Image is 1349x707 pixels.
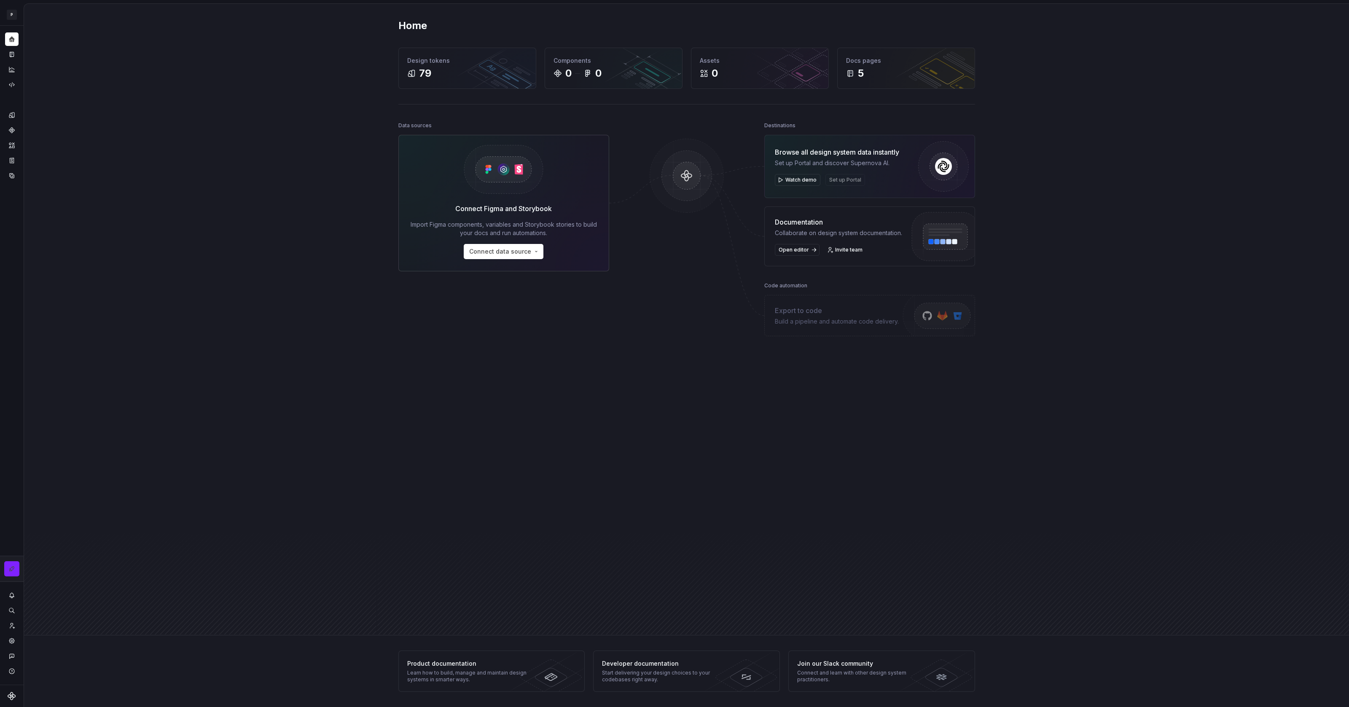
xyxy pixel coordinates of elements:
[5,123,19,137] a: Components
[5,634,19,648] a: Settings
[2,5,22,24] button: P
[797,670,920,683] div: Connect and learn with other design system practitioners.
[5,154,19,167] a: Storybook stories
[602,670,725,683] div: Start delivering your design choices to your codebases right away.
[691,48,829,89] a: Assets0
[419,67,431,80] div: 79
[7,10,17,20] div: P
[775,229,902,237] div: Collaborate on design system documentation.
[464,244,543,259] button: Connect data source
[775,217,902,227] div: Documentation
[469,247,531,256] span: Connect data source
[5,169,19,182] a: Data sources
[5,108,19,122] a: Design tokens
[779,246,809,253] span: Open editor
[837,48,975,89] a: Docs pages5
[5,63,19,76] a: Analytics
[797,659,920,668] div: Join our Slack community
[712,67,718,80] div: 0
[554,56,674,65] div: Components
[5,619,19,632] a: Invite team
[5,139,19,152] a: Assets
[5,78,19,91] a: Code automation
[8,692,16,700] svg: Supernova Logo
[775,305,899,316] div: Export to code
[5,48,19,61] a: Documentation
[785,177,817,183] span: Watch demo
[565,67,572,80] div: 0
[398,19,427,32] h2: Home
[835,246,863,253] span: Invite team
[825,244,866,256] a: Invite team
[775,317,899,326] div: Build a pipeline and automate code delivery.
[398,651,585,692] a: Product documentationLearn how to build, manage and maintain design systems in smarter ways.
[775,159,899,167] div: Set up Portal and discover Supernova AI.
[595,67,602,80] div: 0
[764,120,795,131] div: Destinations
[700,56,820,65] div: Assets
[455,204,552,214] div: Connect Figma and Storybook
[775,147,899,157] div: Browse all design system data instantly
[788,651,975,692] a: Join our Slack communityConnect and learn with other design system practitioners.
[407,670,530,683] div: Learn how to build, manage and maintain design systems in smarter ways.
[545,48,683,89] a: Components00
[775,174,820,186] button: Watch demo
[846,56,966,65] div: Docs pages
[407,56,527,65] div: Design tokens
[5,32,19,46] a: Home
[5,649,19,663] button: Contact support
[398,48,536,89] a: Design tokens79
[602,659,725,668] div: Developer documentation
[775,244,820,256] a: Open editor
[407,659,530,668] div: Product documentation
[5,589,19,602] button: Notifications
[5,604,19,617] button: Search ⌘K
[398,120,432,131] div: Data sources
[593,651,780,692] a: Developer documentationStart delivering your design choices to your codebases right away.
[411,220,597,237] div: Import Figma components, variables and Storybook stories to build your docs and run automations.
[764,280,807,292] div: Code automation
[858,67,864,80] div: 5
